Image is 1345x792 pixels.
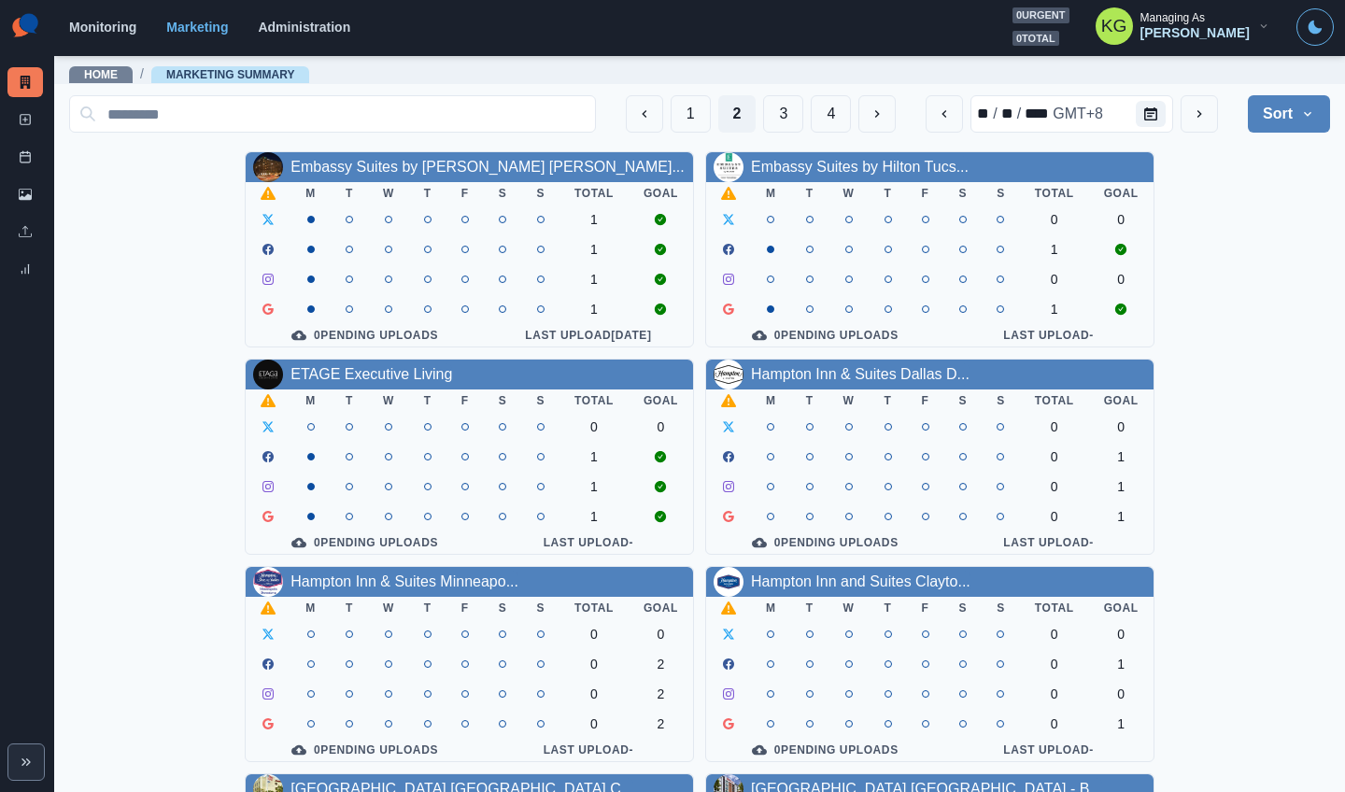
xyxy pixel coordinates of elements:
[999,103,1015,125] div: day
[721,535,929,550] div: 0 Pending Uploads
[368,389,409,412] th: W
[959,535,1139,550] div: Last Upload -
[409,389,446,412] th: T
[1035,449,1074,464] div: 0
[574,212,614,227] div: 1
[1035,272,1074,287] div: 0
[574,449,614,464] div: 1
[926,95,963,133] button: previous
[331,389,368,412] th: T
[290,366,452,382] a: ETAGE Executive Living
[261,742,469,757] div: 0 Pending Uploads
[1089,597,1154,619] th: Goal
[1296,8,1334,46] button: Toggle Mode
[714,152,743,182] img: 120269208221
[1012,7,1069,23] span: 0 urgent
[7,142,43,172] a: Post Schedule
[944,389,983,412] th: S
[828,182,870,205] th: W
[1020,597,1089,619] th: Total
[368,182,409,205] th: W
[1035,716,1074,731] div: 0
[751,366,970,382] a: Hampton Inn & Suites Dallas D...
[1101,4,1127,49] div: Katrina Gallardo
[1104,509,1139,524] div: 1
[521,389,559,412] th: S
[1035,627,1074,642] div: 0
[446,389,484,412] th: F
[1104,657,1139,672] div: 1
[261,535,469,550] div: 0 Pending Uploads
[7,67,43,97] a: Marketing Summary
[721,742,929,757] div: 0 Pending Uploads
[574,419,614,434] div: 0
[1035,509,1074,524] div: 0
[559,389,629,412] th: Total
[907,182,944,205] th: F
[574,627,614,642] div: 0
[1104,272,1139,287] div: 0
[751,159,969,175] a: Embassy Suites by Hilton Tucs...
[714,567,743,597] img: 259379747268442
[7,743,45,781] button: Expand
[409,597,446,619] th: T
[499,535,678,550] div: Last Upload -
[258,20,350,35] a: Administration
[253,360,283,389] img: 104071025168893
[166,20,228,35] a: Marketing
[7,254,43,284] a: Review Summary
[574,657,614,672] div: 0
[409,182,446,205] th: T
[574,302,614,317] div: 1
[1035,657,1074,672] div: 0
[484,597,522,619] th: S
[7,179,43,209] a: Media Library
[791,389,828,412] th: T
[751,573,970,589] a: Hampton Inn and Suites Clayto...
[290,159,684,175] a: Embassy Suites by [PERSON_NAME] [PERSON_NAME]...
[1104,449,1139,464] div: 1
[69,64,309,84] nav: breadcrumb
[1035,686,1074,701] div: 0
[751,182,791,205] th: M
[1089,182,1154,205] th: Goal
[644,686,678,701] div: 2
[521,597,559,619] th: S
[1035,302,1074,317] div: 1
[446,182,484,205] th: F
[944,182,983,205] th: S
[290,573,518,589] a: Hampton Inn & Suites Minneapo...
[1140,11,1205,24] div: Managing As
[629,389,693,412] th: Goal
[1012,31,1059,47] span: 0 total
[499,742,678,757] div: Last Upload -
[1015,103,1023,125] div: /
[499,328,678,343] div: Last Upload [DATE]
[331,182,368,205] th: T
[574,479,614,494] div: 1
[751,597,791,619] th: M
[975,103,1105,125] div: Date
[1020,182,1089,205] th: Total
[982,597,1020,619] th: S
[253,567,283,597] img: 1589930544578853
[484,389,522,412] th: S
[629,597,693,619] th: Goal
[714,360,743,389] img: 1585604815034539
[811,95,851,133] button: Page 4
[718,95,757,133] button: Page 2
[907,389,944,412] th: F
[331,597,368,619] th: T
[166,68,295,81] a: Marketing Summary
[290,182,331,205] th: M
[828,389,870,412] th: W
[1104,419,1139,434] div: 0
[1035,419,1074,434] div: 0
[7,105,43,134] a: New Post
[1089,389,1154,412] th: Goal
[574,509,614,524] div: 1
[574,272,614,287] div: 1
[870,597,907,619] th: T
[1181,95,1218,133] button: next
[982,389,1020,412] th: S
